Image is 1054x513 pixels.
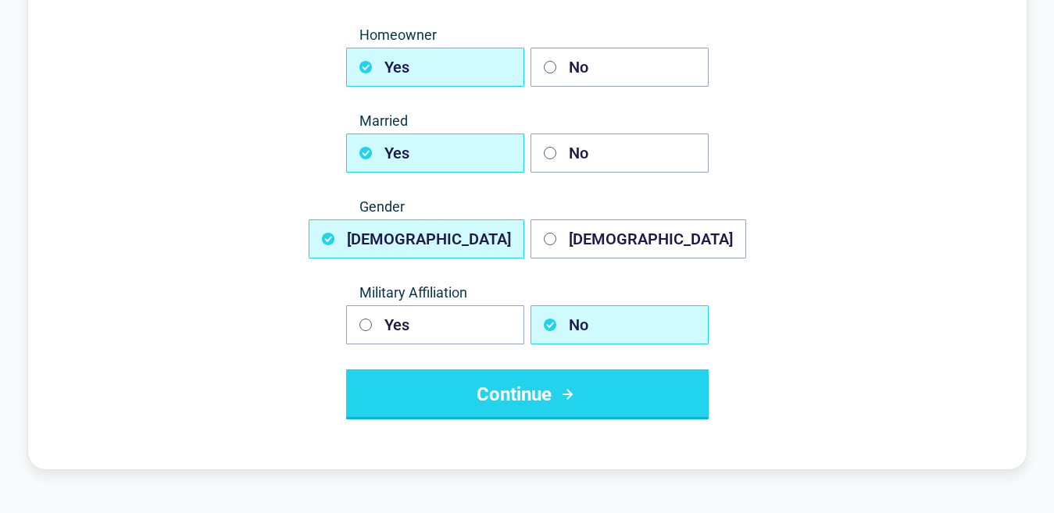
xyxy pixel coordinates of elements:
[531,134,709,173] button: No
[346,134,524,173] button: Yes
[346,305,524,344] button: Yes
[346,369,709,419] button: Continue
[531,48,709,87] button: No
[346,112,709,130] span: Married
[346,48,524,87] button: Yes
[531,219,746,258] button: [DEMOGRAPHIC_DATA]
[346,26,709,45] span: Homeowner
[531,305,709,344] button: No
[309,219,524,258] button: [DEMOGRAPHIC_DATA]
[346,283,709,302] span: Military Affiliation
[346,198,709,216] span: Gender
